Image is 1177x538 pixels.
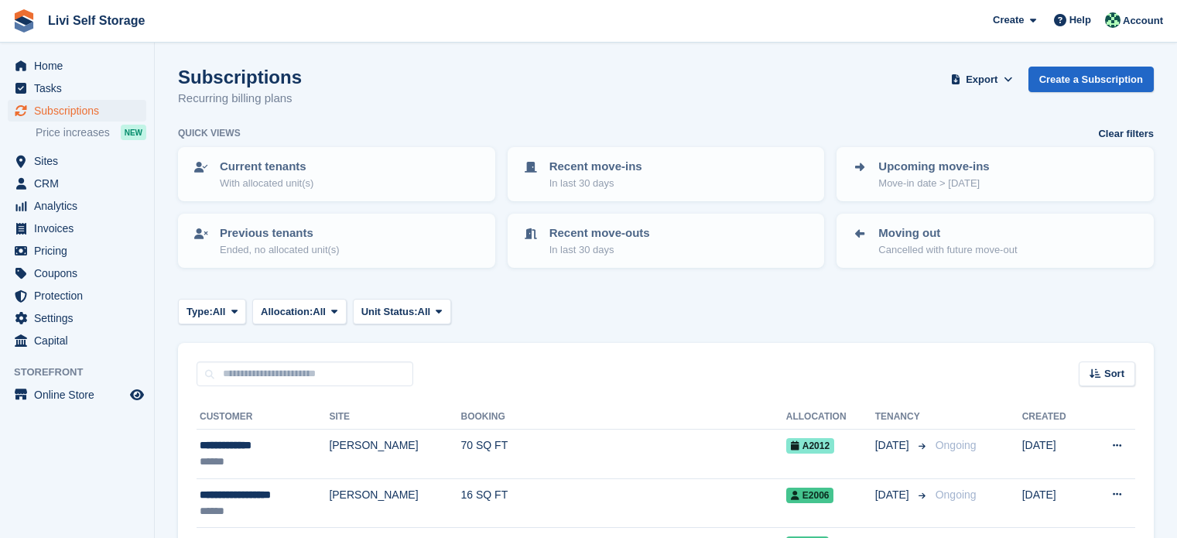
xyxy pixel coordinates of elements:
a: menu [8,218,146,239]
p: Moving out [878,224,1017,242]
span: Price increases [36,125,110,140]
a: Price increases NEW [36,124,146,141]
td: [PERSON_NAME] [329,478,460,528]
button: Allocation: All [252,299,347,324]
span: Sites [34,150,127,172]
th: Allocation [786,405,875,430]
span: Subscriptions [34,100,127,122]
img: Accounts [1105,12,1121,28]
a: Clear filters [1098,126,1154,142]
a: menu [8,150,146,172]
span: E2006 [786,488,834,503]
img: stora-icon-8386f47178a22dfd0bd8f6a31ec36ba5ce8667c1dd55bd0f319d3a0aa187defe.svg [12,9,36,33]
a: Create a Subscription [1028,67,1154,92]
td: [DATE] [1022,478,1087,528]
span: Online Store [34,384,127,406]
p: With allocated unit(s) [220,176,313,191]
a: menu [8,77,146,99]
span: Sort [1104,366,1124,382]
span: Type: [186,304,213,320]
span: Protection [34,285,127,307]
td: [PERSON_NAME] [329,430,460,479]
a: menu [8,100,146,122]
p: In last 30 days [549,176,642,191]
span: Invoices [34,218,127,239]
a: Preview store [128,386,146,404]
th: Created [1022,405,1087,430]
span: Storefront [14,365,154,380]
td: [DATE] [1022,430,1087,479]
p: Recent move-outs [549,224,650,242]
span: All [213,304,226,320]
span: [DATE] [875,437,912,454]
span: Unit Status: [361,304,418,320]
span: A2012 [786,438,834,454]
span: Pricing [34,240,127,262]
div: NEW [121,125,146,140]
span: Settings [34,307,127,329]
a: Current tenants With allocated unit(s) [180,149,494,200]
span: Ongoing [936,488,977,501]
td: 16 SQ FT [461,478,786,528]
h1: Subscriptions [178,67,302,87]
p: Current tenants [220,158,313,176]
a: Livi Self Storage [42,8,151,33]
span: Create [993,12,1024,28]
th: Customer [197,405,329,430]
button: Type: All [178,299,246,324]
h6: Quick views [178,126,241,140]
a: Upcoming move-ins Move-in date > [DATE] [838,149,1152,200]
span: Capital [34,330,127,351]
p: Ended, no allocated unit(s) [220,242,340,258]
p: Recent move-ins [549,158,642,176]
span: Export [966,72,997,87]
span: All [418,304,431,320]
a: menu [8,195,146,217]
a: Recent move-ins In last 30 days [509,149,823,200]
a: menu [8,285,146,307]
span: All [313,304,326,320]
span: [DATE] [875,487,912,503]
span: Help [1069,12,1091,28]
a: menu [8,173,146,194]
p: Previous tenants [220,224,340,242]
a: menu [8,307,146,329]
a: menu [8,330,146,351]
span: Ongoing [936,439,977,451]
td: 70 SQ FT [461,430,786,479]
a: menu [8,55,146,77]
a: Previous tenants Ended, no allocated unit(s) [180,215,494,266]
span: Coupons [34,262,127,284]
a: menu [8,262,146,284]
p: In last 30 days [549,242,650,258]
th: Site [329,405,460,430]
p: Move-in date > [DATE] [878,176,989,191]
p: Upcoming move-ins [878,158,989,176]
button: Export [948,67,1016,92]
span: Allocation: [261,304,313,320]
a: Moving out Cancelled with future move-out [838,215,1152,266]
span: Account [1123,13,1163,29]
th: Booking [461,405,786,430]
span: Home [34,55,127,77]
a: menu [8,240,146,262]
p: Cancelled with future move-out [878,242,1017,258]
th: Tenancy [875,405,929,430]
a: menu [8,384,146,406]
button: Unit Status: All [353,299,451,324]
span: Analytics [34,195,127,217]
p: Recurring billing plans [178,90,302,108]
a: Recent move-outs In last 30 days [509,215,823,266]
span: CRM [34,173,127,194]
span: Tasks [34,77,127,99]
